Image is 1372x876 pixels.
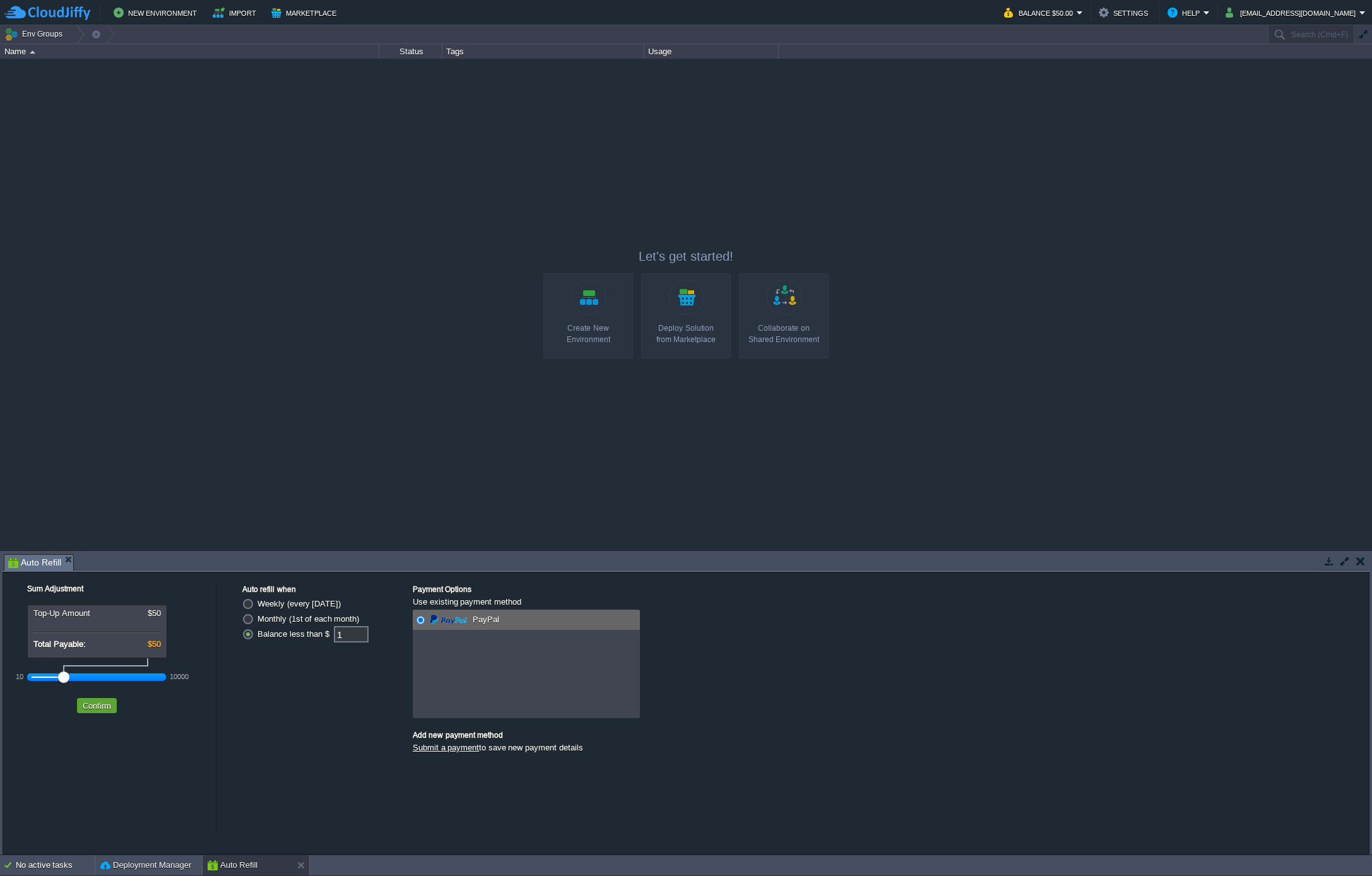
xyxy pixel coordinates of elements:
[1226,5,1359,20] button: [EMAIL_ADDRESS][DOMAIN_NAME]
[413,743,479,752] a: Submit a payment
[33,608,161,618] div: Top-Up Amount
[413,718,640,740] div: Add new payment method
[739,273,829,358] a: Collaborate onShared Environment
[645,44,778,59] div: Usage
[114,5,201,20] button: New Environment
[413,597,640,610] div: Use existing payment method
[1,44,379,59] div: Name
[380,44,442,59] div: Status
[641,273,731,358] a: Deploy Solutionfrom Marketplace
[10,584,83,593] label: Sum Adjustment
[743,323,825,345] div: Collaborate on Shared Environment
[242,585,296,594] label: Auto refill when
[645,323,727,345] div: Deploy Solution from Marketplace
[208,859,257,872] button: Auto Refill
[413,585,640,597] div: Payment Options
[1319,826,1359,863] iframe: chat widget
[443,44,644,59] div: Tags
[30,50,35,54] img: AMDAwAAAACH5BAEAAAAALAAAAAABAAEAAAICRAEAOw==
[16,855,95,875] div: No active tasks
[543,247,829,265] p: Let's get started!
[4,25,67,43] button: Env Groups
[257,629,329,639] label: Balance less than $
[79,700,115,711] button: Confirm
[470,615,499,624] span: PayPal
[148,639,161,649] span: $50
[271,5,340,20] button: Marketplace
[430,612,467,627] img: paypal.png
[257,599,341,608] label: Weekly (every [DATE])
[8,555,61,571] span: Auto Refill
[16,673,23,680] div: 10
[33,639,161,649] div: Total Payable:
[1004,5,1077,20] button: Balance $50.00
[170,673,189,680] div: 10000
[543,273,633,358] a: Create New Environment
[413,740,640,757] div: to save new payment details
[547,323,629,345] div: Create New Environment
[4,5,90,21] img: CloudJiffy
[213,5,260,20] button: Import
[100,859,191,872] button: Deployment Manager
[1168,5,1203,20] button: Help
[148,608,161,618] span: $50
[257,614,359,624] label: Monthly (1st of each month)
[1099,5,1152,20] button: Settings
